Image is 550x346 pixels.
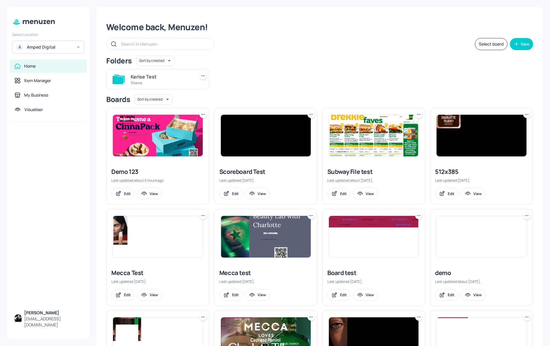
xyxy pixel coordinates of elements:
[24,316,82,328] div: [EMAIL_ADDRESS][DOMAIN_NAME]
[106,22,533,33] div: Welcome back, Menuzen!
[124,292,131,297] div: Edit
[448,292,454,297] div: Edit
[366,292,374,297] div: View
[219,168,312,176] div: Scoreboard Test
[340,292,347,297] div: Edit
[232,191,239,196] div: Edit
[106,95,130,104] div: Boards
[232,292,239,297] div: Edit
[135,93,172,105] div: Sort by created
[111,279,204,284] div: Last updated [DATE].
[435,269,528,277] div: demo
[521,42,529,46] div: New
[327,269,420,277] div: Board test
[219,279,312,284] div: Last updated [DATE].
[435,168,528,176] div: 512x385
[131,73,192,80] div: Kerise Test
[121,40,208,48] input: Search in Menuzen
[12,32,84,37] div: Select Location
[137,55,174,67] div: Sort by created
[437,115,526,156] img: 2025-06-17-1750199689017r8ixrj6ih6.jpeg
[327,279,420,284] div: Last updated [DATE].
[327,178,420,183] div: Last updated about [DATE].
[24,63,36,69] div: Home
[366,191,374,196] div: View
[14,314,22,322] img: AOh14Gi4dQW7IVANwAlDPR0YeRFOMCxAoteUMcORJYyS1Q=s96-c
[106,56,132,66] div: Folders
[16,43,23,51] div: A
[219,178,312,183] div: Last updated [DATE].
[150,292,158,297] div: View
[24,310,82,316] div: [PERSON_NAME]
[131,80,192,85] div: 3 items
[258,292,266,297] div: View
[473,292,482,297] div: View
[448,191,454,196] div: Edit
[475,38,507,50] button: Select board
[111,178,204,183] div: Last updated about 5 hours ago.
[219,269,312,277] div: Mecca test
[221,216,311,258] img: 2025-03-25-1742875039122vxbdnm6rbu.jpeg
[510,38,533,50] button: New
[124,191,131,196] div: Edit
[221,115,311,156] img: 2025-07-29-17537622447104til4tw6kiq.jpeg
[340,191,347,196] div: Edit
[111,269,204,277] div: Mecca Test
[258,191,266,196] div: View
[113,216,203,258] img: 2025-07-22-1753150999163aufffdptw1.jpeg
[437,216,526,258] img: 2024-09-20-1726817036637m3xww9uhime.jpeg
[24,107,43,113] div: Visualiser
[329,216,419,258] img: 2025-01-17-173709536944508r4duuivtiu.jpeg
[473,191,482,196] div: View
[111,168,204,176] div: Demo 123
[150,191,158,196] div: View
[329,115,419,156] img: 2025-08-13-1755066037325fj9ck42ipr6.jpeg
[435,178,528,183] div: Last updated [DATE].
[24,78,51,84] div: Item Manager
[435,279,528,284] div: Last updated about [DATE].
[327,168,420,176] div: Subway File test
[113,115,203,156] img: 2025-10-06-1759736745196ydn79flgxh.jpeg
[24,92,48,98] div: My Business
[27,44,72,50] div: Amped Digital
